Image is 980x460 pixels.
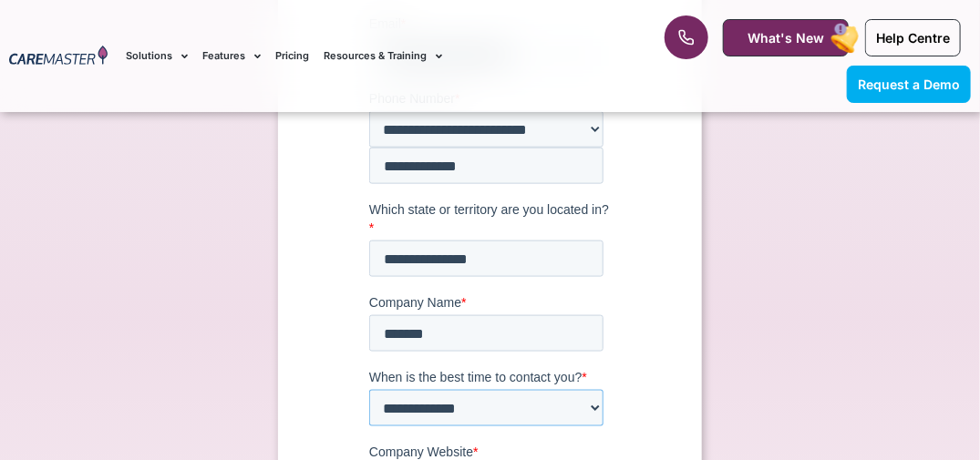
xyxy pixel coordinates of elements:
a: Pricing [275,26,309,87]
a: What's New [723,19,849,56]
nav: Menu [126,26,624,87]
a: Solutions [126,26,188,87]
span: Help Centre [876,30,950,46]
a: Help Centre [865,19,961,56]
a: Features [202,26,261,87]
a: Resources & Training [324,26,442,87]
a: Request a Demo [847,66,971,103]
img: CareMaster Logo [9,46,108,67]
span: Request a Demo [858,77,960,92]
span: What's New [748,30,824,46]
